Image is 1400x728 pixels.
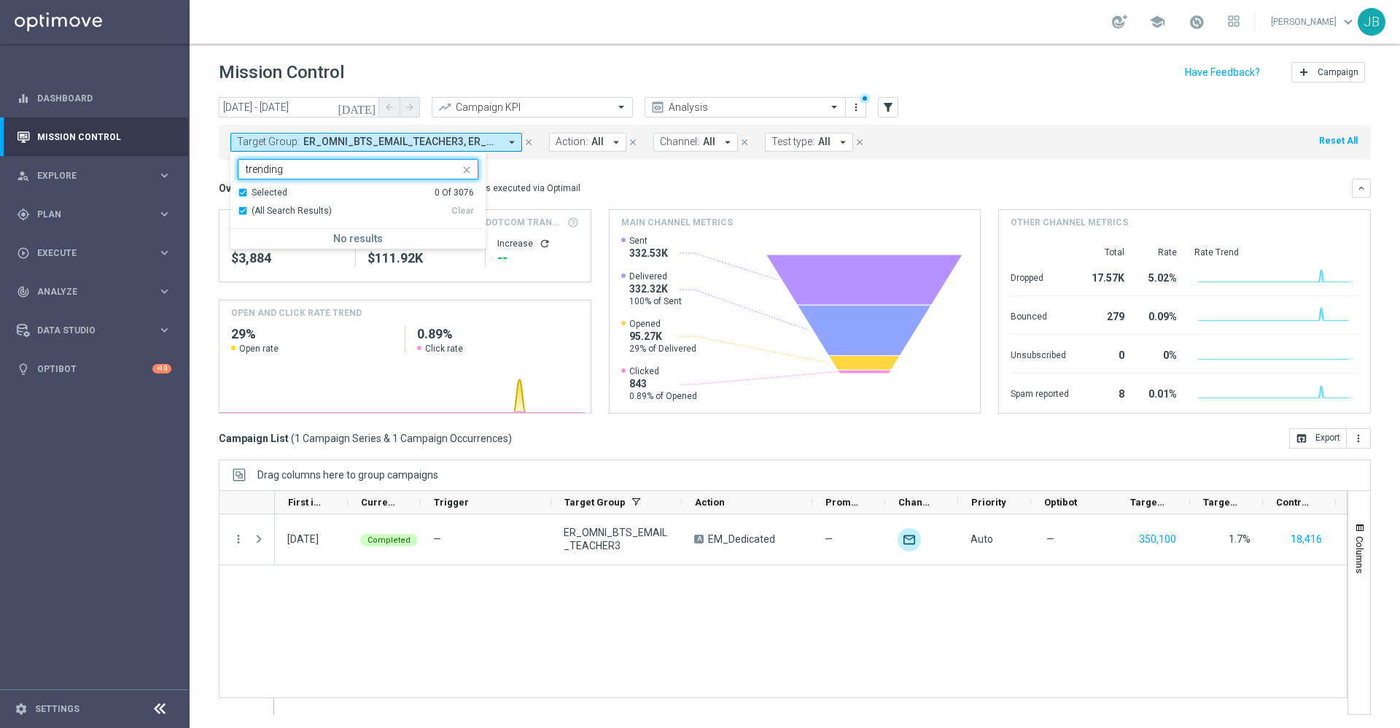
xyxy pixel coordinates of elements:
div: 0.09% [1142,303,1177,327]
div: Press SPACE to select this row. [219,514,275,565]
div: Bounced [1011,303,1069,327]
div: 17.57K [1086,265,1124,288]
button: keyboard_arrow_down [1352,179,1371,198]
a: Mission Control [37,117,171,156]
i: arrow_drop_down [610,136,623,149]
ng-select: Campaign KPI [432,97,633,117]
div: Analyze [17,285,157,298]
i: equalizer [17,92,30,105]
div: Unsubscribed [1011,342,1069,365]
h5: No results [230,233,486,245]
span: Completed [367,535,411,545]
span: Trigger [434,497,469,508]
span: 1 Campaign Series & 1 Campaign Occurrences [295,432,508,445]
button: 350,100 [1137,530,1178,549]
i: gps_fixed [17,208,30,221]
button: close [738,134,751,150]
span: Execute [37,249,157,257]
div: Spam reported [1011,381,1069,404]
span: Channel [898,497,933,508]
a: Optibot [37,349,152,388]
span: Open rate [239,343,279,355]
span: Explore [37,171,157,180]
div: Rate Trend [1194,247,1358,258]
span: — [1046,533,1054,546]
span: Clicked [629,365,697,377]
button: open_in_browser Export [1289,428,1347,449]
span: 332.53K [629,247,668,260]
button: Reset All [1318,133,1359,149]
i: add [1298,66,1310,78]
button: close [853,134,866,150]
div: Total [1086,247,1124,258]
button: Channel: All arrow_drop_down [653,133,738,152]
div: Execute [17,247,157,260]
span: — [825,533,833,546]
span: 95.27K [629,330,696,343]
button: Mission Control [16,131,172,143]
i: track_changes [17,285,30,298]
span: ER_OMNI_BTS_EMAIL_TEACHER3 [564,526,669,552]
span: Promotions [825,497,860,508]
button: close [626,134,639,150]
h2: 29% [231,325,393,343]
div: Mission Control [17,117,171,156]
i: close [855,137,865,147]
i: arrow_drop_down [836,136,849,149]
button: play_circle_outline Execute keyboard_arrow_right [16,247,172,259]
button: equalizer Dashboard [16,93,172,104]
i: close [628,137,638,147]
div: JB [1358,8,1385,36]
i: keyboard_arrow_right [157,169,171,182]
i: keyboard_arrow_right [157,207,171,221]
colored-tag: Completed [360,533,418,546]
span: All [591,136,604,148]
input: Have Feedback? [1185,67,1260,77]
a: [PERSON_NAME]keyboard_arrow_down [1269,11,1358,33]
input: Select date range [219,97,379,117]
div: -- [497,249,578,267]
span: Plan [37,210,157,219]
div: +10 [152,364,171,373]
span: Test type: [771,136,814,148]
span: Control Customers [1276,497,1311,508]
ng-dropdown-panel: Options list [230,187,486,249]
div: 20 Aug 2025, Wednesday [287,533,319,546]
div: Optimail [898,528,921,551]
button: arrow_forward [400,97,420,117]
span: Columns [1354,536,1366,573]
span: Click rate [425,343,463,355]
h4: OPEN AND CLICK RATE TREND [231,306,362,320]
i: keyboard_arrow_right [157,246,171,260]
span: school [1149,14,1165,30]
span: 332.32K [629,282,682,295]
i: close [739,137,750,147]
button: close [459,161,471,173]
button: filter_alt [878,97,898,117]
span: Optibot [1044,497,1077,508]
button: Target Group: ER_OMNI_BTS_EMAIL_TEACHER3, ER_OMNI_BTS_EMAIL_TEACHER3_RESEND arrow_drop_down [230,133,522,152]
span: Drag columns here to group campaigns [257,469,438,481]
div: 0 [1086,342,1124,365]
i: [DATE] [338,101,377,114]
i: preview [650,100,665,115]
span: (All Search Results) [252,205,332,217]
span: Auto [971,533,993,545]
span: Opened [629,318,696,330]
i: filter_alt [882,101,895,114]
span: Sent [629,235,668,247]
div: 0.01% [1142,381,1177,404]
span: Campaign [1318,67,1358,77]
div: $111,923 [367,249,473,267]
span: keyboard_arrow_down [1340,14,1356,30]
span: Data Studio [37,326,157,335]
span: 100% of Sent [629,295,682,307]
div: There are unsaved changes [860,93,870,104]
div: Data Studio [17,324,157,337]
i: play_circle_outline [17,247,30,260]
span: Delivered [629,271,682,282]
h3: Overview: [219,182,265,195]
button: Data Studio keyboard_arrow_right [16,325,172,336]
